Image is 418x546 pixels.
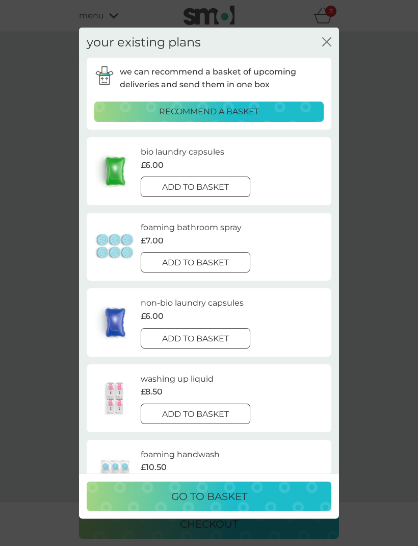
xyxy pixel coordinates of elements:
button: add to basket [141,328,250,348]
p: add to basket [162,332,229,345]
button: add to basket [141,252,250,272]
p: add to basket [162,256,229,269]
p: add to basket [162,181,229,194]
button: close [322,37,331,48]
p: foaming bathroom spray [141,221,242,234]
button: go to basket [87,482,331,511]
p: washing up liquid [141,372,214,385]
p: go to basket [171,488,247,505]
p: bio laundry capsules [141,145,224,158]
p: recommend a basket [159,105,259,118]
p: £8.50 [141,385,163,399]
p: £7.00 [141,234,164,247]
p: non-bio laundry capsules [141,296,244,310]
button: recommend a basket [94,101,324,121]
p: foaming handwash [141,448,220,461]
button: add to basket [141,177,250,197]
p: £6.00 [141,309,164,322]
p: we can recommend a basket of upcoming deliveries and send them in one box [120,65,324,91]
p: £10.50 [141,461,167,474]
h2: your existing plans [87,35,201,50]
p: add to basket [162,407,229,420]
button: add to basket [141,403,250,424]
p: £6.00 [141,158,164,171]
